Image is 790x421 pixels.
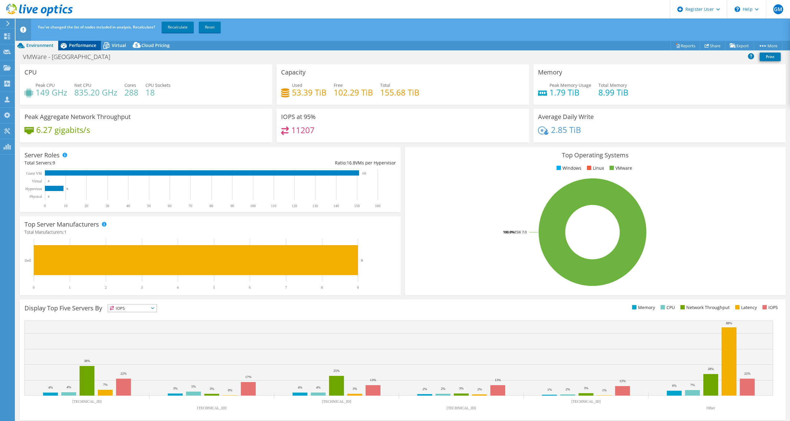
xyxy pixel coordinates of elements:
text: 0 [44,204,46,208]
text: 150 [354,204,360,208]
li: VMware [608,165,632,172]
text: 3% [584,386,588,390]
svg: \n [735,6,740,12]
h3: IOPS at 95% [281,113,316,120]
text: 8 [321,285,323,290]
text: 160 [375,204,380,208]
text: 3% [173,386,178,390]
text: 90 [230,204,234,208]
text: [TECHNICAL_ID] [197,406,227,410]
text: 151 [362,172,367,175]
span: 1 [64,229,67,235]
h4: Total Manufacturers: [24,229,396,236]
h3: Top Operating Systems [410,152,781,159]
span: GM [773,4,783,14]
text: 13% [370,378,376,382]
a: Recalculate [162,22,194,33]
li: Linux [585,165,604,172]
li: CPU [659,304,675,311]
text: 12% [619,379,626,383]
text: 6% [672,384,677,387]
h3: Average Daily Write [538,113,594,120]
span: Peak CPU [36,82,55,88]
h4: 11207 [291,127,315,134]
text: 7 [285,285,287,290]
h4: 102.29 TiB [334,89,373,96]
text: 4% [298,385,302,389]
text: 130 [312,204,318,208]
text: 0 [48,180,50,183]
h4: 2.85 TiB [551,126,581,133]
text: 2% [566,387,570,391]
h4: 53.39 TiB [292,89,327,96]
h3: Server Roles [24,152,60,159]
text: 6 [249,285,251,290]
h3: Capacity [281,69,306,76]
text: 38% [84,359,90,363]
text: [TECHNICAL_ID] [571,399,601,404]
div: Ratio: VMs per Hypervisor [210,159,396,166]
text: 88% [726,321,732,325]
text: 2% [441,387,445,390]
span: Peak Memory Usage [549,82,591,88]
li: Latency [734,304,757,311]
text: 4% [316,385,321,389]
text: 0% [228,388,232,392]
text: 1 [69,285,71,290]
text: Guest VM [26,171,42,176]
text: 4% [48,385,53,389]
text: 22% [744,372,750,375]
text: 4 [177,285,179,290]
h4: 155.68 TiB [380,89,419,96]
text: 0 [33,285,35,290]
text: 50 [147,204,151,208]
h4: 835.20 GHz [74,89,117,96]
span: Net CPU [74,82,91,88]
text: 2 [105,285,107,290]
text: 0 [48,195,50,198]
text: 13% [495,378,501,382]
text: 5 [213,285,215,290]
text: 100 [250,204,256,208]
text: 120 [292,204,297,208]
a: Reset [199,22,221,33]
h3: Top Server Manufacturers [24,221,99,228]
text: 17% [245,375,251,379]
text: [TECHNICAL_ID] [322,399,351,404]
a: Print [760,53,781,61]
tspan: 100.0% [503,230,514,234]
span: Performance [69,42,96,48]
text: 1% [547,388,552,391]
text: 28% [708,367,714,371]
text: 2% [423,387,427,391]
text: 3% [459,386,464,390]
text: 3% [353,387,357,390]
span: Used [292,82,302,88]
text: [TECHNICAL_ID] [72,399,102,404]
tspan: ESXi 7.0 [514,230,527,234]
text: 60 [168,204,171,208]
text: 2% [477,387,482,391]
span: IOPS [108,304,157,312]
div: Total Servers: [24,159,210,166]
text: 10 [64,204,67,208]
text: 40 [126,204,130,208]
h4: 1.79 TiB [549,89,591,96]
h4: 149 GHz [36,89,67,96]
span: 9 [53,160,55,166]
h3: Peak Aggregate Network Throughput [24,113,131,120]
h3: Memory [538,69,562,76]
span: Free [334,82,343,88]
text: 140 [333,204,339,208]
text: 9 [357,285,359,290]
text: Physical [29,194,42,199]
text: 9 [67,187,68,190]
h3: CPU [24,69,37,76]
text: 22% [120,372,127,375]
text: 5% [191,385,196,388]
span: Cloud Pricing [141,42,170,48]
text: 7% [690,383,695,387]
text: [TECHNICAL_ID] [447,406,476,410]
a: Share [700,41,725,50]
span: You've changed the list of nodes included in analysis. Recalculate? [38,24,155,30]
